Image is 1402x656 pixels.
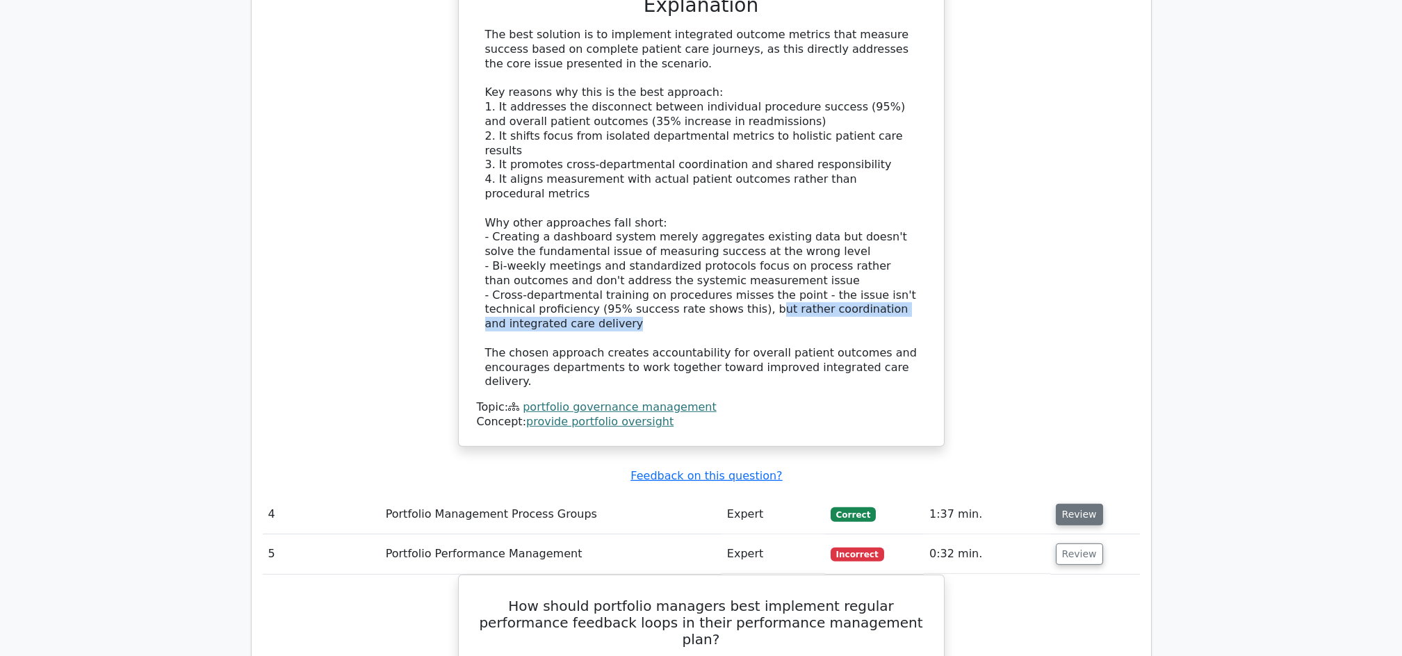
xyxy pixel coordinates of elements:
[630,469,782,482] a: Feedback on this question?
[477,400,926,415] div: Topic:
[475,598,927,648] h5: How should portfolio managers best implement regular performance feedback loops in their performa...
[722,495,825,534] td: Expert
[924,495,1050,534] td: 1:37 min.
[1056,543,1103,565] button: Review
[1056,504,1103,525] button: Review
[831,548,884,561] span: Incorrect
[263,534,380,574] td: 5
[263,495,380,534] td: 4
[523,400,717,413] a: portfolio governance management
[380,534,722,574] td: Portfolio Performance Management
[722,534,825,574] td: Expert
[526,415,674,428] a: provide portfolio oversight
[477,415,926,429] div: Concept:
[485,28,918,389] div: The best solution is to implement integrated outcome metrics that measure success based on comple...
[380,495,722,534] td: Portfolio Management Process Groups
[924,534,1050,574] td: 0:32 min.
[831,507,876,521] span: Correct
